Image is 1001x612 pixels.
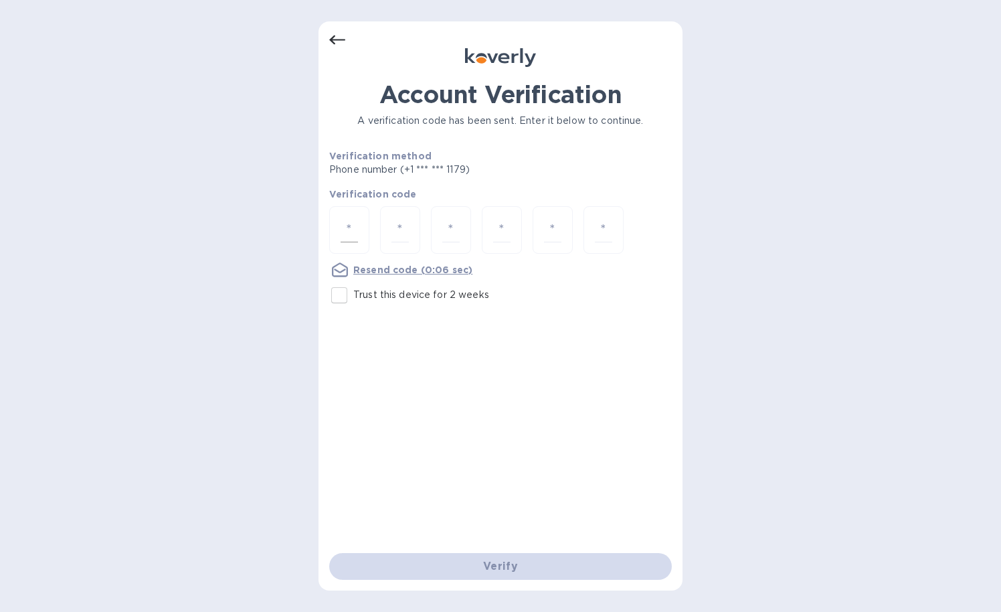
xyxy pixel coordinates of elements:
p: Verification code [329,187,672,201]
p: Phone number (+1 *** *** 1179) [329,163,572,177]
p: A verification code has been sent. Enter it below to continue. [329,114,672,128]
h1: Account Verification [329,80,672,108]
p: Trust this device for 2 weeks [353,288,489,302]
u: Resend code (0:06 sec) [353,264,472,275]
b: Verification method [329,151,432,161]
